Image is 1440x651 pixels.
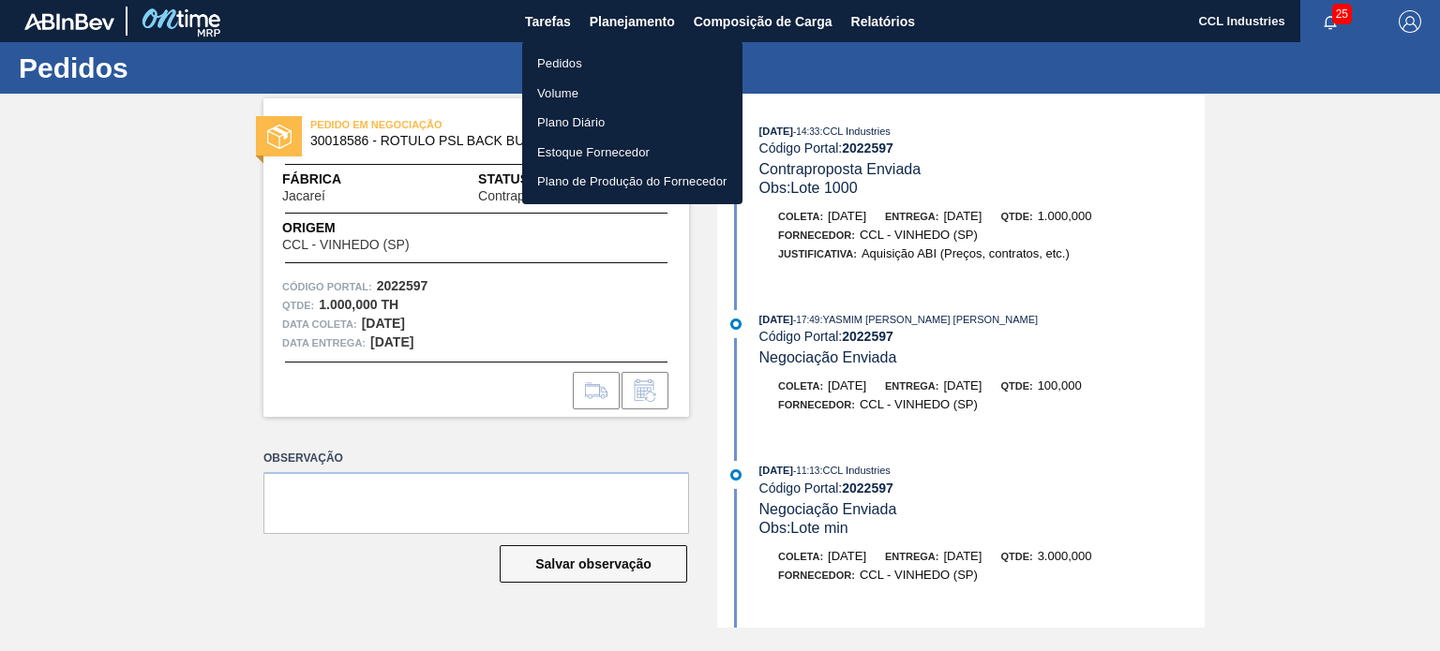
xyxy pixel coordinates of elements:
a: Plano Diário [522,108,742,138]
a: Plano de Produção do Fornecedor [522,167,742,197]
a: Pedidos [522,49,742,79]
a: Estoque Fornecedor [522,138,742,168]
a: Volume [522,79,742,109]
